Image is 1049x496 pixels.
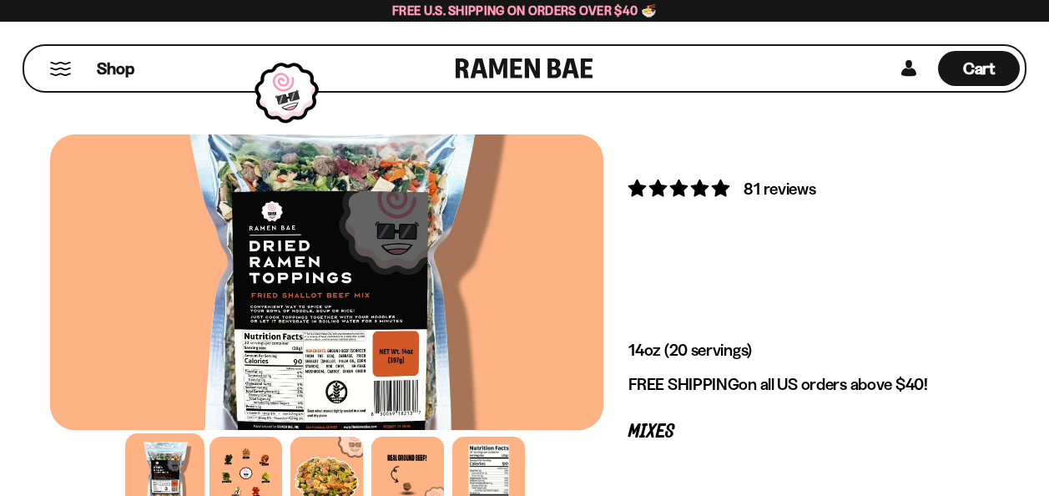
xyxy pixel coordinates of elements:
span: Shop [97,58,134,80]
p: on all US orders above $40! [628,374,974,395]
a: Shop [97,51,134,86]
p: Mixes [628,424,974,440]
strong: FREE SHIPPING [628,374,739,394]
span: Free U.S. Shipping on Orders over $40 🍜 [392,3,657,18]
p: 14oz (20 servings) [628,340,974,361]
span: 4.83 stars [628,178,733,199]
div: Cart [938,46,1020,91]
span: Cart [963,58,996,78]
span: 81 reviews [744,179,815,199]
button: Mobile Menu Trigger [49,62,72,76]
